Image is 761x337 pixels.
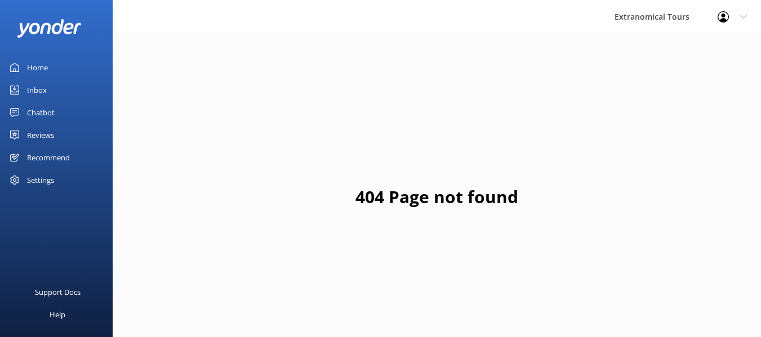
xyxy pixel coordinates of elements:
div: Home [27,56,48,79]
div: Recommend [27,146,70,169]
div: Reviews [27,124,54,146]
div: Inbox [27,79,47,101]
img: yonder-white-logo.png [17,19,82,38]
h1: 404 Page not found [355,183,518,210]
div: Settings [27,169,54,191]
div: Support Docs [35,281,81,303]
div: Help [50,303,65,326]
div: Chatbot [27,101,55,124]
